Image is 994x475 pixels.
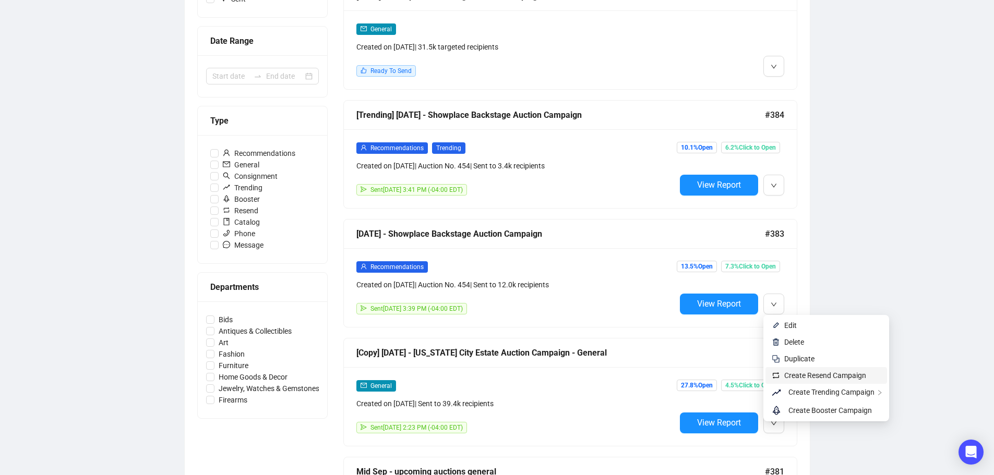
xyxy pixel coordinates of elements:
span: General [219,159,264,170]
div: [Copy] [DATE] - [US_STATE] City Estate Auction Campaign - General [356,346,765,359]
span: swap-right [254,72,262,80]
button: View Report [680,175,758,196]
span: Create Trending Campaign [788,388,875,396]
span: 4.5% Click to Open [721,380,780,391]
span: Catalog [219,216,264,228]
span: Sent [DATE] 2:23 PM (-04:00 EDT) [370,424,463,431]
div: [DATE] - Showplace Backstage Auction Campaign [356,227,765,240]
span: mail [361,26,367,32]
span: Fashion [214,348,249,360]
span: down [771,301,777,308]
span: send [361,424,367,430]
span: rocket [772,404,784,417]
span: Booster [219,193,264,205]
span: mail [361,382,367,388]
img: svg+xml;base64,PHN2ZyB4bWxucz0iaHR0cDovL3d3dy53My5vcmcvMjAwMC9zdmciIHhtbG5zOnhsaW5rPSJodHRwOi8vd3... [772,321,780,330]
span: General [370,26,392,33]
span: Recommendations [219,148,300,159]
div: Date Range [210,34,315,47]
span: Phone [219,228,259,239]
span: rise [223,184,230,191]
input: End date [266,70,303,82]
img: svg+xml;base64,PHN2ZyB4bWxucz0iaHR0cDovL3d3dy53My5vcmcvMjAwMC9zdmciIHdpZHRoPSIyNCIgaGVpZ2h0PSIyNC... [772,355,780,363]
span: Recommendations [370,144,424,152]
span: 13.5% Open [677,261,717,272]
span: search [223,172,230,179]
span: phone [223,229,230,237]
span: Art [214,337,233,348]
span: down [771,420,777,427]
span: Trending [219,182,267,193]
a: [DATE] - Showplace Backstage Auction Campaign#383userRecommendationsCreated on [DATE]| Auction No... [343,219,797,327]
span: down [771,64,777,70]
button: View Report [680,412,758,433]
span: Create Booster Campaign [788,406,872,415]
span: 6.2% Click to Open [721,142,780,153]
span: Consignment [219,170,282,182]
span: right [877,389,883,396]
span: Antiques & Collectibles [214,325,296,337]
a: [Trending] [DATE] - Showplace Backstage Auction Campaign#384userRecommendationsTrendingCreated on... [343,100,797,209]
img: svg+xml;base64,PHN2ZyB4bWxucz0iaHR0cDovL3d3dy53My5vcmcvMjAwMC9zdmciIHhtbG5zOnhsaW5rPSJodHRwOi8vd3... [772,338,780,346]
span: Delete [784,338,804,346]
div: Open Intercom Messenger [959,440,984,465]
div: Created on [DATE] | 31.5k targeted recipients [356,41,676,53]
span: down [771,182,777,189]
span: message [223,241,230,248]
span: View Report [697,180,741,190]
div: Type [210,114,315,127]
span: 7.3% Click to Open [721,261,780,272]
span: Resend [219,205,262,216]
span: Furniture [214,360,253,371]
span: to [254,72,262,80]
input: Start date [212,70,249,82]
button: View Report [680,294,758,314]
a: [Copy] [DATE] - [US_STATE] City Estate Auction Campaign - General#382mailGeneralCreated on [DATE]... [343,338,797,446]
span: View Report [697,299,741,309]
span: Edit [784,321,797,330]
span: Home Goods & Decor [214,371,292,383]
span: Bids [214,314,237,325]
span: Duplicate [784,355,815,363]
div: Created on [DATE] | Auction No. 454 | Sent to 3.4k recipients [356,160,676,172]
span: send [361,186,367,192]
div: Departments [210,281,315,294]
span: Jewelry, Watches & Gemstones [214,383,324,394]
span: like [361,67,367,74]
span: rise [772,386,784,399]
span: View Report [697,418,741,428]
span: Trending [432,142,465,154]
span: Ready To Send [370,67,412,75]
span: Recommendations [370,263,424,271]
div: [Trending] [DATE] - Showplace Backstage Auction Campaign [356,108,765,121]
div: Created on [DATE] | Auction No. 454 | Sent to 12.0k recipients [356,279,676,290]
span: 10.1% Open [677,142,717,153]
span: #383 [765,227,784,240]
span: mail [223,161,230,168]
span: Message [219,239,268,251]
span: user [223,149,230,156]
span: Sent [DATE] 3:41 PM (-04:00 EDT) [370,186,463,193]
span: 27.8% Open [677,380,717,391]
span: #384 [765,108,784,121]
span: retweet [223,206,230,214]
span: user [361,263,367,270]
span: book [223,218,230,225]
span: Sent [DATE] 3:39 PM (-04:00 EDT) [370,305,463,312]
img: retweet.svg [772,371,780,380]
span: rocket [223,195,230,202]
span: Create Resend Campaign [784,371,866,380]
div: Created on [DATE] | Sent to 39.4k recipients [356,398,676,409]
span: send [361,305,367,311]
span: General [370,382,392,389]
span: user [361,144,367,151]
span: Firearms [214,394,252,406]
